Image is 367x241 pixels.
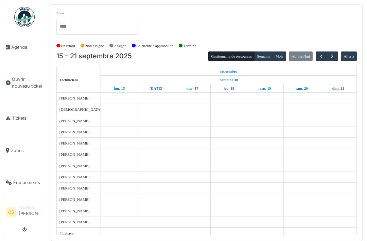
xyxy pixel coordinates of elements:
a: 16 septembre 2025 [148,84,164,93]
span: Équipements [13,179,43,186]
span: Zones [11,147,43,154]
span: [PERSON_NAME] [59,119,90,123]
a: Tickets [3,102,46,134]
span: [PERSON_NAME] [59,164,90,168]
a: 19 septembre 2025 [258,84,273,93]
a: 15 septembre 2025 [219,67,239,76]
button: Aujourd'hui [289,51,313,61]
label: En attente d'approbation [136,43,173,49]
span: [DEMOGRAPHIC_DATA][PERSON_NAME] [59,107,132,111]
span: [PERSON_NAME] [59,96,90,100]
button: Précédent [316,51,327,61]
a: Agenda [3,31,46,63]
button: Suivant [327,51,338,61]
label: Terminé [183,43,196,49]
a: 20 septembre 2025 [294,84,310,93]
a: 17 septembre 2025 [185,84,200,93]
a: Zones [3,134,46,167]
button: Mois [273,51,286,61]
a: 21 septembre 2025 [331,84,346,93]
button: Semaine [254,51,273,61]
button: Gestionnaire de ressources [208,51,255,61]
button: Aller à [341,51,357,61]
li: CS [6,207,16,217]
span: Ouvrir nouveau ticket [12,76,43,89]
a: CS Technicien[PERSON_NAME] [6,205,43,221]
span: [PERSON_NAME] [59,197,90,201]
span: Tickets [12,115,43,121]
span: [PERSON_NAME] [59,209,90,213]
span: [PERSON_NAME] [59,175,90,179]
label: En retard [61,43,75,49]
span: [PERSON_NAME] [59,220,90,224]
label: Assigné [114,43,126,49]
span: Agenda [11,44,43,50]
a: Ouvrir nouveau ticket [3,63,46,102]
span: [PERSON_NAME] [59,130,90,134]
span: Techniciens [59,78,78,82]
a: 18 septembre 2025 [222,84,236,93]
span: [PERSON_NAME] [59,186,90,190]
a: Semaine 38 [218,76,240,84]
h2: 15 – 21 septembre 2025 [56,52,132,60]
a: 15 septembre 2025 [112,84,126,93]
span: [PERSON_NAME] [59,152,90,156]
a: Équipements [3,167,46,199]
li: [PERSON_NAME] [19,205,43,220]
div: Technicien [19,205,43,210]
span: P Lahaye [59,231,74,235]
label: Zone [56,10,64,16]
span: [PERSON_NAME] [59,141,90,145]
img: Badge_color-CXgf-gQk.svg [14,7,35,27]
input: Tous [59,21,66,31]
label: Non assigné [85,43,104,49]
